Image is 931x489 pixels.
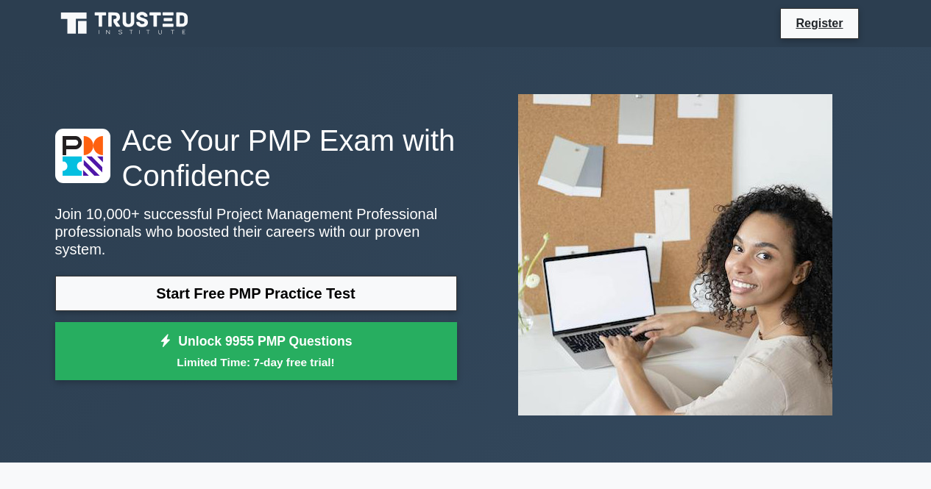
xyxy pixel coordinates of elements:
[787,14,852,32] a: Register
[55,205,457,258] p: Join 10,000+ successful Project Management Professional professionals who boosted their careers w...
[55,322,457,381] a: Unlock 9955 PMP QuestionsLimited Time: 7-day free trial!
[55,276,457,311] a: Start Free PMP Practice Test
[55,123,457,193] h1: Ace Your PMP Exam with Confidence
[74,354,439,371] small: Limited Time: 7-day free trial!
